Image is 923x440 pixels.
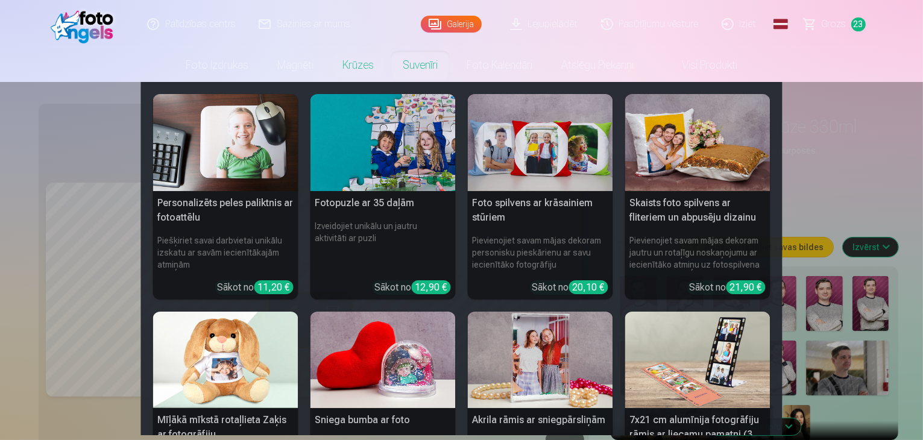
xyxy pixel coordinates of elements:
[468,230,613,275] h6: Pievienojiet savam mājas dekoram personisku pieskārienu ar savu iecienītāko fotogrāfiju
[468,408,613,432] h5: Akrila rāmis ar sniegpārsliņām
[263,48,328,82] a: Magnēti
[648,48,752,82] a: Visi produkti
[388,48,452,82] a: Suvenīri
[468,312,613,409] img: Akrila rāmis ar sniegpārsliņām
[532,280,608,295] div: Sākot no
[690,280,766,295] div: Sākot no
[218,280,294,295] div: Sākot no
[468,94,613,191] img: Foto spilvens ar krāsainiem stūriem
[153,312,298,409] img: Mīļākā mīkstā rotaļlieta Zaķis ar fotogrāfiju
[726,280,766,294] div: 21,90 €
[153,94,298,191] img: Personalizēts peles paliktnis ar fotoattēlu
[310,191,456,215] h5: Fotopuzle ar 35 daļām
[851,17,866,31] span: 23
[468,94,613,300] a: Foto spilvens ar krāsainiem stūriemFoto spilvens ar krāsainiem stūriemPievienojiet savam mājas de...
[625,191,770,230] h5: Skaists foto spilvens ar fliteriem un abpusēju dizainu
[468,191,613,230] h5: Foto spilvens ar krāsainiem stūriem
[625,94,770,300] a: Skaists foto spilvens ar fliteriem un abpusēju dizainuSkaists foto spilvens ar fliteriem un abpus...
[310,94,456,191] img: Fotopuzle ar 35 daļām
[822,17,846,31] span: Grozs
[412,280,451,294] div: 12,90 €
[310,215,456,275] h6: Izveidojiet unikālu un jautru aktivitāti ar puzli
[310,312,456,409] img: Sniega bumba ar foto
[375,280,451,295] div: Sākot no
[328,48,388,82] a: Krūzes
[171,48,263,82] a: Foto izdrukas
[547,48,648,82] a: Atslēgu piekariņi
[153,230,298,275] h6: Piešķiriet savai darbvietai unikālu izskatu ar savām iecienītākajām atmiņām
[51,5,120,43] img: /fa1
[452,48,547,82] a: Foto kalendāri
[421,16,482,33] a: Galerija
[310,408,456,432] h5: Sniega bumba ar foto
[153,94,298,300] a: Personalizēts peles paliktnis ar fotoattēluPersonalizēts peles paliktnis ar fotoattēluPiešķiriet ...
[153,191,298,230] h5: Personalizēts peles paliktnis ar fotoattēlu
[254,280,294,294] div: 11,20 €
[569,280,608,294] div: 20,10 €
[625,312,770,409] img: 7x21 cm alumīnija fotogrāfiju rāmis ar liecamu pamatni (3 fotogrāfijas)
[310,94,456,300] a: Fotopuzle ar 35 daļāmFotopuzle ar 35 daļāmIzveidojiet unikālu un jautru aktivitāti ar puzliSākot ...
[625,94,770,191] img: Skaists foto spilvens ar fliteriem un abpusēju dizainu
[625,230,770,275] h6: Pievienojiet savam mājas dekoram jautru un rotaļīgu noskaņojumu ar iecienītāko atmiņu uz fotospil...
